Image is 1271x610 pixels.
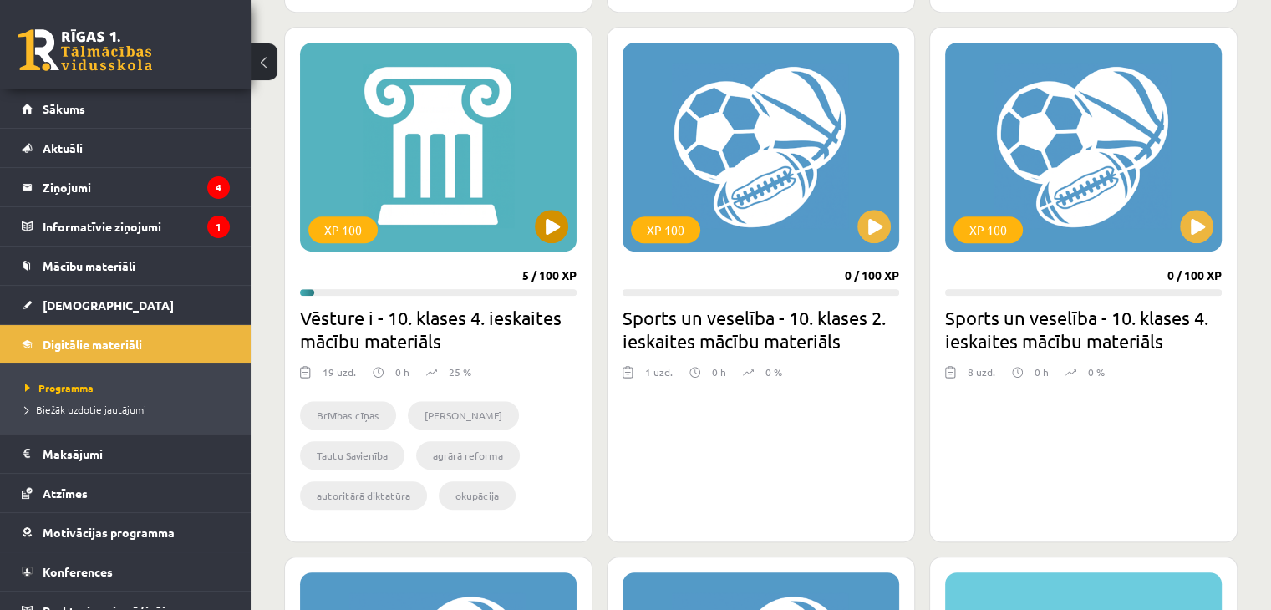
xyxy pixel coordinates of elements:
[395,364,409,379] p: 0 h
[968,364,995,389] div: 8 uzd.
[22,474,230,512] a: Atzīmes
[207,216,230,238] i: 1
[25,380,234,395] a: Programma
[43,435,230,473] legend: Maksājumi
[22,513,230,552] a: Motivācijas programma
[1088,364,1105,379] p: 0 %
[323,364,356,389] div: 19 uzd.
[25,381,94,394] span: Programma
[22,247,230,285] a: Mācību materiāli
[22,168,230,206] a: Ziņojumi4
[22,435,230,473] a: Maksājumi
[623,306,899,353] h2: Sports un veselība - 10. klases 2. ieskaites mācību materiāls
[300,401,396,430] li: Brīvības cīņas
[300,441,404,470] li: Tautu Savienība
[308,216,378,243] div: XP 100
[300,306,577,353] h2: Vēsture i - 10. klases 4. ieskaites mācību materiāls
[22,552,230,591] a: Konferences
[1035,364,1049,379] p: 0 h
[43,485,88,501] span: Atzīmes
[439,481,516,510] li: okupācija
[43,140,83,155] span: Aktuāli
[25,403,146,416] span: Biežāk uzdotie jautājumi
[43,337,142,352] span: Digitālie materiāli
[43,207,230,246] legend: Informatīvie ziņojumi
[22,325,230,363] a: Digitālie materiāli
[43,168,230,206] legend: Ziņojumi
[449,364,471,379] p: 25 %
[43,258,135,273] span: Mācību materiāli
[43,297,174,313] span: [DEMOGRAPHIC_DATA]
[22,286,230,324] a: [DEMOGRAPHIC_DATA]
[712,364,726,379] p: 0 h
[22,129,230,167] a: Aktuāli
[300,481,427,510] li: autoritārā diktatūra
[43,564,113,579] span: Konferences
[408,401,519,430] li: [PERSON_NAME]
[22,89,230,128] a: Sākums
[25,402,234,417] a: Biežāk uzdotie jautājumi
[945,306,1222,353] h2: Sports un veselība - 10. klases 4. ieskaites mācību materiāls
[631,216,700,243] div: XP 100
[645,364,673,389] div: 1 uzd.
[765,364,782,379] p: 0 %
[43,525,175,540] span: Motivācijas programma
[207,176,230,199] i: 4
[43,101,85,116] span: Sākums
[416,441,520,470] li: agrārā reforma
[22,207,230,246] a: Informatīvie ziņojumi1
[18,29,152,71] a: Rīgas 1. Tālmācības vidusskola
[953,216,1023,243] div: XP 100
